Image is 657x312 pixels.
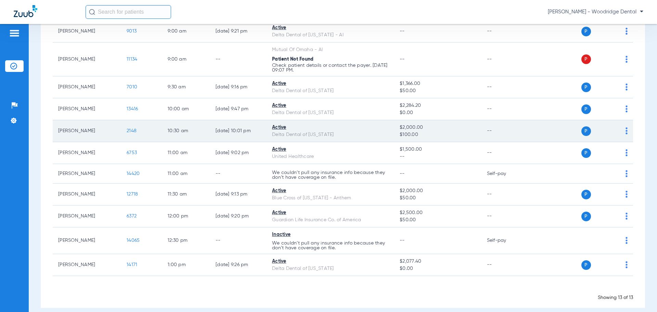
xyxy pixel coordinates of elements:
div: Active [272,24,389,32]
img: group-dot-blue.svg [626,84,628,90]
span: P [581,212,591,221]
td: 9:00 AM [162,21,210,42]
td: -- [210,164,267,184]
span: -- [400,153,476,160]
span: $100.00 [400,131,476,138]
span: 14420 [127,171,140,176]
td: Self-pay [481,227,528,254]
div: Delta Dental of [US_STATE] [272,131,389,138]
td: [DATE] 9:02 PM [210,142,267,164]
td: 11:30 AM [162,184,210,205]
span: $1,366.00 [400,80,476,87]
span: Patient Not Found [272,57,313,62]
span: P [581,54,591,64]
span: $1,500.00 [400,146,476,153]
span: $2,500.00 [400,209,476,216]
span: 6372 [127,214,137,219]
input: Search for patients [86,5,171,19]
span: 9013 [127,29,137,34]
span: $50.00 [400,195,476,202]
img: Search Icon [89,9,95,15]
td: 1:00 PM [162,254,210,276]
span: 13416 [127,107,138,111]
td: -- [481,21,528,42]
span: P [581,148,591,158]
img: group-dot-blue.svg [626,213,628,220]
td: [PERSON_NAME] [53,164,121,184]
p: Check patient details or contact the payer. [DATE] 09:07 PM. [272,63,389,73]
span: $2,077.40 [400,258,476,265]
p: We couldn’t pull any insurance info because they don’t have coverage on file. [272,170,389,180]
td: [DATE] 9:16 PM [210,76,267,98]
img: group-dot-blue.svg [626,261,628,268]
span: 14171 [127,262,137,267]
span: $0.00 [400,265,476,272]
td: 12:00 PM [162,205,210,227]
td: -- [210,227,267,254]
span: P [581,104,591,114]
td: [PERSON_NAME] [53,21,121,42]
img: group-dot-blue.svg [626,237,628,244]
td: 10:00 AM [162,98,210,120]
div: Active [272,80,389,87]
td: [DATE] 9:26 PM [210,254,267,276]
div: Delta Dental of [US_STATE] - AI [272,32,389,39]
span: P [581,126,591,136]
td: [PERSON_NAME] [53,42,121,76]
td: 10:30 AM [162,120,210,142]
div: Active [272,187,389,195]
span: P [581,83,591,92]
td: 9:30 AM [162,76,210,98]
td: [DATE] 10:01 PM [210,120,267,142]
span: $50.00 [400,216,476,224]
td: [DATE] 9:20 PM [210,205,267,227]
span: -- [400,29,405,34]
span: -- [400,57,405,62]
span: 11134 [127,57,137,62]
span: P [581,260,591,270]
td: 12:30 PM [162,227,210,254]
img: group-dot-blue.svg [626,28,628,35]
div: Mutual Of Omaha - AI [272,46,389,53]
span: $2,284.20 [400,102,476,109]
td: [PERSON_NAME] [53,76,121,98]
span: P [581,190,591,199]
div: Delta Dental of [US_STATE] [272,87,389,95]
span: $2,000.00 [400,187,476,195]
img: group-dot-blue.svg [626,149,628,156]
span: P [581,27,591,36]
td: Self-pay [481,164,528,184]
td: -- [481,98,528,120]
td: 11:00 AM [162,164,210,184]
p: We couldn’t pull any insurance info because they don’t have coverage on file. [272,241,389,250]
div: Delta Dental of [US_STATE] [272,109,389,116]
td: -- [481,184,528,205]
div: Delta Dental of [US_STATE] [272,265,389,272]
span: -- [400,238,405,243]
span: 6753 [127,150,137,155]
img: group-dot-blue.svg [626,191,628,198]
span: 7010 [127,85,137,89]
span: [PERSON_NAME] - Woodridge Dental [548,9,643,15]
td: [PERSON_NAME] [53,227,121,254]
div: Active [272,258,389,265]
td: -- [481,254,528,276]
td: [PERSON_NAME] [53,120,121,142]
td: -- [210,42,267,76]
td: 9:00 AM [162,42,210,76]
td: -- [481,120,528,142]
td: [PERSON_NAME] [53,254,121,276]
span: $50.00 [400,87,476,95]
td: [PERSON_NAME] [53,184,121,205]
span: 12718 [127,192,138,197]
img: hamburger-icon [9,29,20,37]
div: Guardian Life Insurance Co. of America [272,216,389,224]
div: Active [272,146,389,153]
td: [DATE] 9:13 PM [210,184,267,205]
img: group-dot-blue.svg [626,56,628,63]
img: group-dot-blue.svg [626,127,628,134]
span: 14065 [127,238,140,243]
div: Active [272,209,389,216]
td: -- [481,76,528,98]
div: Inactive [272,231,389,238]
